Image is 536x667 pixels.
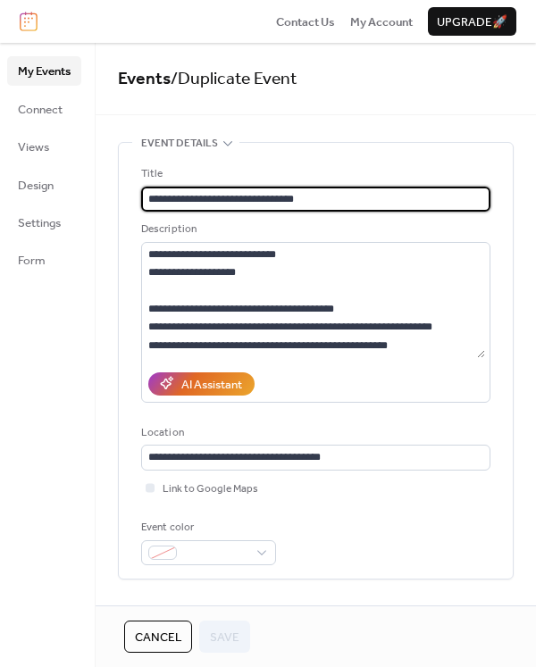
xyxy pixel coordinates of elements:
[141,135,218,153] span: Event details
[141,519,272,537] div: Event color
[163,480,258,498] span: Link to Google Maps
[7,171,81,199] a: Design
[141,424,487,442] div: Location
[148,372,255,396] button: AI Assistant
[18,214,61,232] span: Settings
[20,12,38,31] img: logo
[350,13,413,31] span: My Account
[118,63,171,96] a: Events
[350,13,413,30] a: My Account
[7,56,81,85] a: My Events
[7,246,81,274] a: Form
[18,138,49,156] span: Views
[18,177,54,195] span: Design
[18,101,63,119] span: Connect
[171,63,297,96] span: / Duplicate Event
[437,13,507,31] span: Upgrade 🚀
[181,376,242,394] div: AI Assistant
[141,221,487,238] div: Description
[141,601,217,619] span: Date and time
[7,208,81,237] a: Settings
[141,165,487,183] div: Title
[135,629,181,646] span: Cancel
[18,252,46,270] span: Form
[124,621,192,653] button: Cancel
[276,13,335,31] span: Contact Us
[7,95,81,123] a: Connect
[428,7,516,36] button: Upgrade🚀
[276,13,335,30] a: Contact Us
[18,63,71,80] span: My Events
[7,132,81,161] a: Views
